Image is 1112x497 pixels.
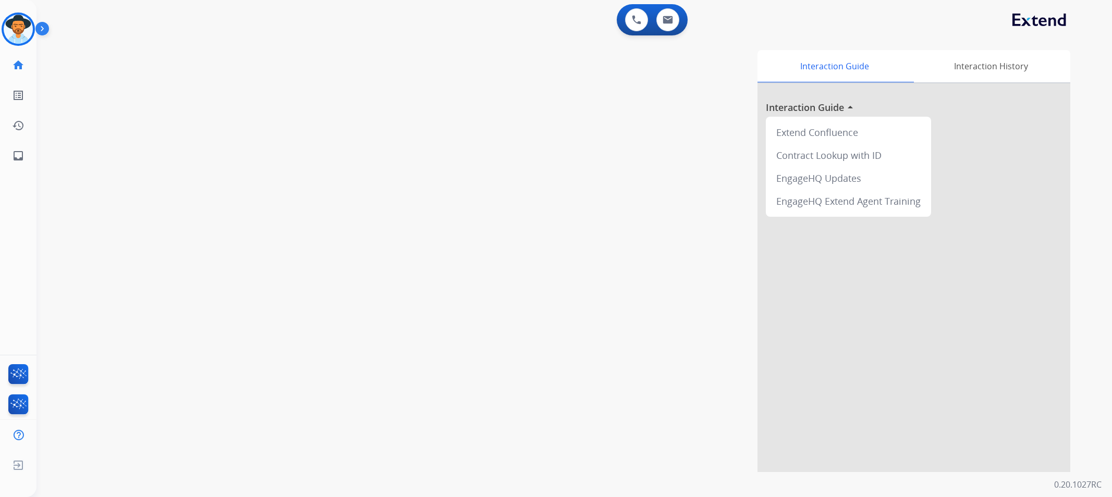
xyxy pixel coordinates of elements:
[757,50,911,82] div: Interaction Guide
[911,50,1070,82] div: Interaction History
[12,59,25,71] mat-icon: home
[770,144,927,167] div: Contract Lookup with ID
[770,167,927,190] div: EngageHQ Updates
[12,150,25,162] mat-icon: inbox
[4,15,33,44] img: avatar
[1054,478,1102,491] p: 0.20.1027RC
[770,190,927,213] div: EngageHQ Extend Agent Training
[770,121,927,144] div: Extend Confluence
[12,89,25,102] mat-icon: list_alt
[12,119,25,132] mat-icon: history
